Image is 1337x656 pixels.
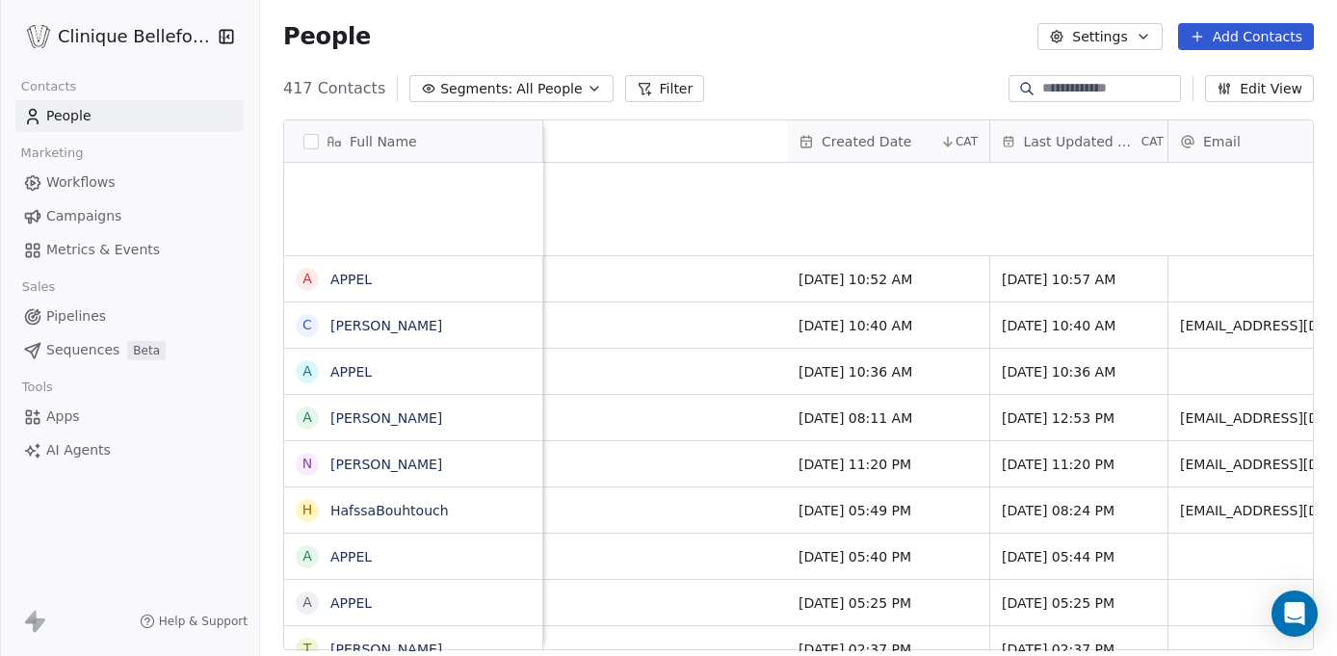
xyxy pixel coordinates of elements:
[330,503,449,518] a: HafssaBouhtouch
[330,318,442,333] a: [PERSON_NAME]
[46,106,92,126] span: People
[284,163,543,651] div: grid
[302,454,312,474] div: N
[822,132,911,151] span: Created Date
[330,364,372,380] a: APPEL
[127,341,166,360] span: Beta
[58,24,213,49] span: Clinique Bellefontaine
[799,501,978,520] span: [DATE] 05:49 PM
[1178,23,1314,50] button: Add Contacts
[46,440,111,460] span: AI Agents
[15,434,244,466] a: AI Agents
[302,546,312,566] div: A
[799,593,978,613] span: [DATE] 05:25 PM
[27,25,50,48] img: Logo_Bellefontaine_Black.png
[46,306,106,327] span: Pipelines
[13,72,85,101] span: Contacts
[46,172,116,193] span: Workflows
[15,200,244,232] a: Campaigns
[330,272,372,287] a: APPEL
[1180,455,1334,474] span: [EMAIL_ADDRESS][DOMAIN_NAME]
[1002,501,1156,520] span: [DATE] 08:24 PM
[284,120,542,162] div: Full Name
[13,139,92,168] span: Marketing
[15,301,244,332] a: Pipelines
[799,408,978,428] span: [DATE] 08:11 AM
[15,100,244,132] a: People
[1271,590,1318,637] div: Open Intercom Messenger
[1002,547,1156,566] span: [DATE] 05:44 PM
[302,407,312,428] div: A
[799,547,978,566] span: [DATE] 05:40 PM
[956,134,978,149] span: CAT
[1203,132,1241,151] span: Email
[140,614,248,629] a: Help & Support
[302,592,312,613] div: A
[1002,362,1156,381] span: [DATE] 10:36 AM
[15,167,244,198] a: Workflows
[46,240,160,260] span: Metrics & Events
[1002,593,1156,613] span: [DATE] 05:25 PM
[159,614,248,629] span: Help & Support
[330,595,372,611] a: APPEL
[13,373,61,402] span: Tools
[440,79,512,99] span: Segments:
[1180,501,1334,520] span: [EMAIL_ADDRESS][DOMAIN_NAME]
[46,340,119,360] span: Sequences
[13,273,64,302] span: Sales
[302,500,313,520] div: H
[1180,408,1334,428] span: [EMAIL_ADDRESS][DOMAIN_NAME]
[799,270,978,289] span: [DATE] 10:52 AM
[1002,316,1156,335] span: [DATE] 10:40 AM
[1023,132,1137,151] span: Last Updated Date
[799,316,978,335] span: [DATE] 10:40 AM
[625,75,705,102] button: Filter
[1002,408,1156,428] span: [DATE] 12:53 PM
[799,455,978,474] span: [DATE] 11:20 PM
[787,120,989,162] div: Created DateCAT
[799,362,978,381] span: [DATE] 10:36 AM
[330,410,442,426] a: [PERSON_NAME]
[330,457,442,472] a: [PERSON_NAME]
[283,22,371,51] span: People
[1002,455,1156,474] span: [DATE] 11:20 PM
[1205,75,1314,102] button: Edit View
[46,206,121,226] span: Campaigns
[15,334,244,366] a: SequencesBeta
[1002,270,1156,289] span: [DATE] 10:57 AM
[1037,23,1162,50] button: Settings
[15,401,244,433] a: Apps
[330,549,372,564] a: APPEL
[46,407,80,427] span: Apps
[350,132,417,151] span: Full Name
[302,361,312,381] div: A
[1141,134,1164,149] span: CAT
[283,77,385,100] span: 417 Contacts
[23,20,205,53] button: Clinique Bellefontaine
[302,269,312,289] div: A
[516,79,582,99] span: All People
[15,234,244,266] a: Metrics & Events
[1180,316,1334,335] span: [EMAIL_ADDRESS][DOMAIN_NAME]
[990,120,1167,162] div: Last Updated DateCAT
[302,315,312,335] div: C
